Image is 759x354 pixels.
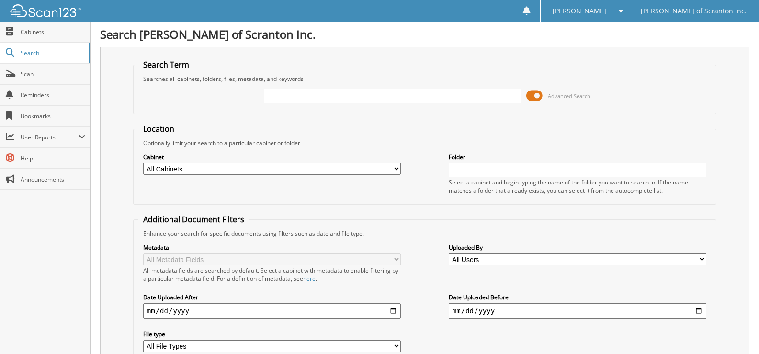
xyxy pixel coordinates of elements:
div: Optionally limit your search to a particular cabinet or folder [138,139,711,147]
label: Date Uploaded After [143,293,401,301]
label: Metadata [143,243,401,251]
input: end [449,303,706,319]
legend: Additional Document Filters [138,214,249,225]
label: File type [143,330,401,338]
span: User Reports [21,133,79,141]
span: Advanced Search [548,92,590,100]
span: Announcements [21,175,85,183]
div: Enhance your search for specific documents using filters such as date and file type. [138,229,711,238]
label: Uploaded By [449,243,706,251]
span: Search [21,49,84,57]
legend: Location [138,124,179,134]
div: Select a cabinet and begin typing the name of the folder you want to search in. If the name match... [449,178,706,194]
a: here [303,274,316,283]
iframe: Chat Widget [711,308,759,354]
label: Folder [449,153,706,161]
div: Searches all cabinets, folders, files, metadata, and keywords [138,75,711,83]
span: Bookmarks [21,112,85,120]
h1: Search [PERSON_NAME] of Scranton Inc. [100,26,749,42]
legend: Search Term [138,59,194,70]
input: start [143,303,401,319]
label: Cabinet [143,153,401,161]
div: All metadata fields are searched by default. Select a cabinet with metadata to enable filtering b... [143,266,401,283]
label: Date Uploaded Before [449,293,706,301]
img: scan123-logo-white.svg [10,4,81,17]
span: Reminders [21,91,85,99]
span: [PERSON_NAME] of Scranton Inc. [641,8,747,14]
span: Help [21,154,85,162]
span: Cabinets [21,28,85,36]
span: [PERSON_NAME] [553,8,606,14]
span: Scan [21,70,85,78]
